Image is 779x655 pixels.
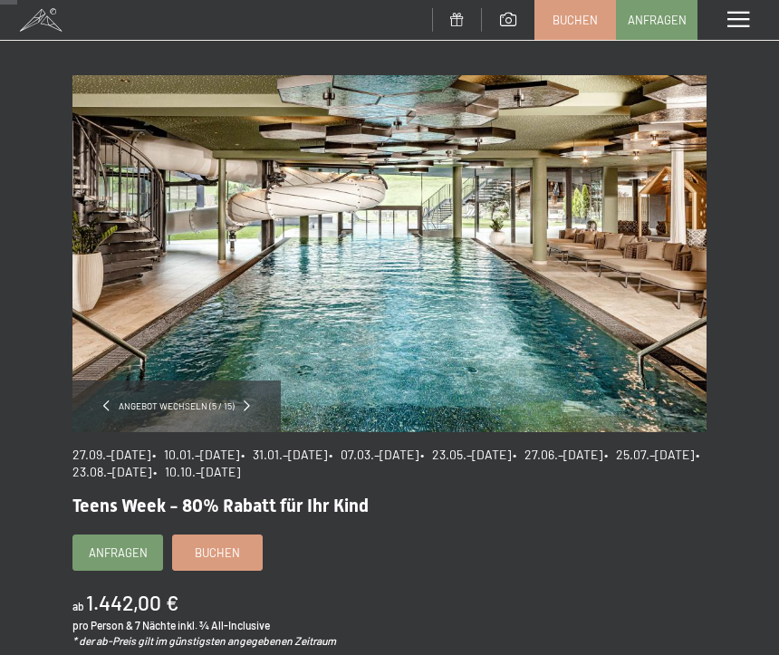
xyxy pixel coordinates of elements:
span: • 10.10.–[DATE] [153,464,240,479]
span: • 07.03.–[DATE] [329,447,418,462]
span: 7 Nächte [135,619,176,631]
a: Buchen [173,535,262,570]
span: • 25.07.–[DATE] [604,447,694,462]
span: • 23.08.–[DATE] [72,447,705,480]
span: Buchen [195,544,240,561]
a: Buchen [535,1,615,39]
a: Anfragen [617,1,697,39]
span: pro Person & [72,619,133,631]
a: Anfragen [73,535,162,570]
b: 1.442,00 € [86,590,178,615]
span: • 27.06.–[DATE] [513,447,602,462]
span: inkl. ¾ All-Inclusive [178,619,270,631]
span: ab [72,600,84,612]
img: Teens Week - 80% Rabatt für Ihr Kind [72,75,707,432]
span: Angebot wechseln (5 / 15) [110,400,244,412]
em: * der ab-Preis gilt im günstigsten angegebenen Zeitraum [72,634,336,647]
span: • 10.01.–[DATE] [152,447,239,462]
span: Anfragen [628,12,687,28]
span: 27.09.–[DATE] [72,447,150,462]
span: Teens Week - 80% Rabatt für Ihr Kind [72,495,369,516]
span: • 31.01.–[DATE] [241,447,327,462]
span: Buchen [553,12,598,28]
span: Anfragen [89,544,148,561]
span: • 23.05.–[DATE] [420,447,511,462]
